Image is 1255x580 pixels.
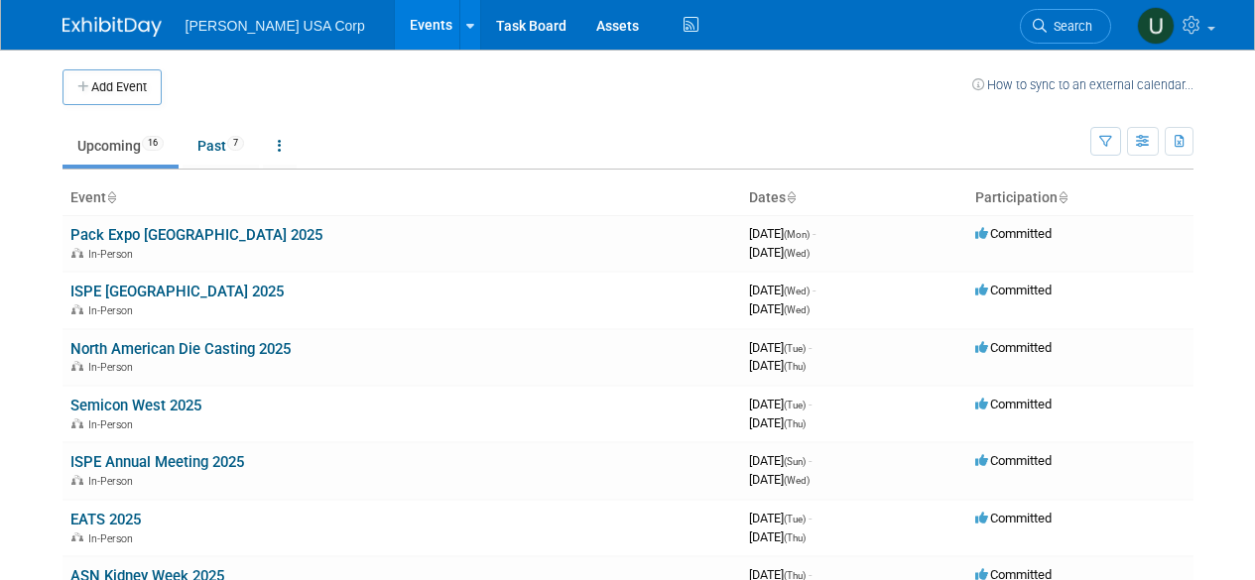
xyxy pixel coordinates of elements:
span: (Tue) [784,343,806,354]
img: Ursula Johns [1137,7,1175,45]
span: - [809,340,812,355]
th: Dates [741,181,967,215]
span: (Wed) [784,304,810,315]
span: (Thu) [784,418,806,429]
span: [DATE] [749,415,806,430]
a: Search [1020,9,1111,44]
span: (Wed) [784,475,810,486]
a: How to sync to an external calendar... [972,77,1193,92]
span: In-Person [88,418,139,431]
a: Sort by Start Date [786,189,796,205]
a: ISPE [GEOGRAPHIC_DATA] 2025 [70,283,284,300]
span: 16 [142,136,164,151]
span: Committed [975,226,1052,241]
img: In-Person Event [71,248,83,258]
span: Committed [975,453,1052,468]
a: Upcoming16 [63,127,179,165]
span: [DATE] [749,245,810,260]
span: (Wed) [784,286,810,296]
span: In-Person [88,248,139,261]
span: [DATE] [749,397,812,411]
a: Past7 [183,127,259,165]
span: [DATE] [749,511,812,525]
img: In-Person Event [71,361,83,371]
a: Semicon West 2025 [70,397,201,414]
a: EATS 2025 [70,511,141,528]
span: [DATE] [749,358,806,373]
span: [DATE] [749,472,810,487]
span: [DATE] [749,529,806,544]
th: Event [63,181,741,215]
a: Pack Expo [GEOGRAPHIC_DATA] 2025 [70,226,322,244]
button: Add Event [63,69,162,105]
img: In-Person Event [71,304,83,314]
span: (Tue) [784,400,806,410]
img: In-Person Event [71,475,83,485]
span: - [813,283,816,297]
span: (Tue) [784,514,806,524]
span: [DATE] [749,340,812,355]
span: (Thu) [784,532,806,543]
span: Committed [975,340,1052,355]
span: In-Person [88,475,139,488]
span: [DATE] [749,453,812,468]
img: In-Person Event [71,532,83,542]
span: [DATE] [749,283,816,297]
span: (Mon) [784,229,810,240]
a: Sort by Event Name [106,189,116,205]
span: - [809,511,812,525]
span: - [809,453,812,468]
span: [DATE] [749,301,810,316]
span: (Wed) [784,248,810,259]
span: In-Person [88,304,139,317]
span: [DATE] [749,226,816,241]
span: (Sun) [784,456,806,467]
a: Sort by Participation Type [1058,189,1067,205]
span: In-Person [88,361,139,374]
a: ISPE Annual Meeting 2025 [70,453,244,471]
span: In-Person [88,532,139,545]
img: ExhibitDay [63,17,162,37]
span: - [813,226,816,241]
span: Committed [975,397,1052,411]
span: - [809,397,812,411]
a: North American Die Casting 2025 [70,340,291,358]
img: In-Person Event [71,418,83,428]
span: 7 [227,136,244,151]
span: Committed [975,283,1052,297]
span: Committed [975,511,1052,525]
span: Search [1047,19,1092,34]
span: (Thu) [784,361,806,372]
th: Participation [967,181,1193,215]
span: [PERSON_NAME] USA Corp [186,18,365,34]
